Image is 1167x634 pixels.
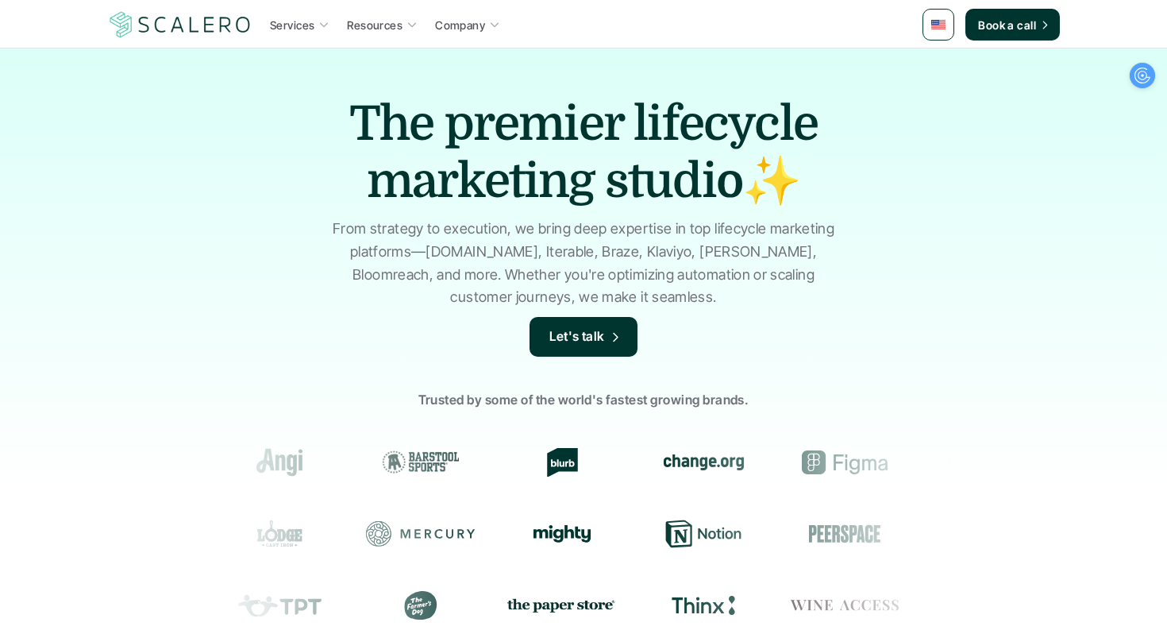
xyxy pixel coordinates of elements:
[948,453,1024,472] img: Groome
[649,448,758,477] div: change.org
[965,9,1060,41] a: Book a call
[549,327,605,347] p: Let's talk
[931,520,1041,548] div: Resy
[366,520,476,548] div: Mercury
[978,17,1036,33] p: Book a call
[507,448,617,477] div: Blurb
[325,218,842,309] p: From strategy to execution, we bring deep expertise in top lifecycle marketing platforms—[DOMAIN_...
[507,525,617,543] div: Mighty Networks
[649,520,758,548] div: Notion
[107,10,253,40] img: Scalero company logo
[649,591,758,620] div: Thinx
[306,95,861,210] h1: The premier lifecycle marketing studio✨
[107,10,253,39] a: Scalero company logo
[225,448,334,477] div: Angi
[790,591,899,620] div: Wine Access
[435,17,485,33] p: Company
[225,520,334,548] div: Lodge Cast Iron
[225,591,334,620] div: Teachers Pay Teachers
[366,448,476,477] div: Barstool
[270,17,314,33] p: Services
[931,591,1041,620] div: Prose
[790,520,899,548] div: Peerspace
[366,591,476,620] div: The Farmer's Dog
[530,317,637,357] a: Let's talk
[507,595,617,615] img: the paper store
[790,448,899,477] div: Figma
[347,17,402,33] p: Resources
